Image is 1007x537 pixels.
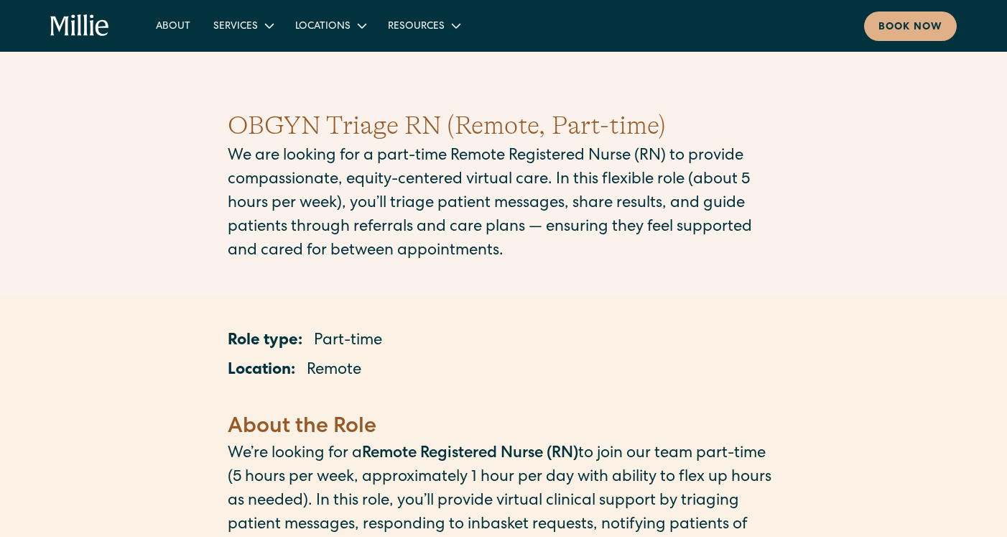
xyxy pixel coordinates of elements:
div: Book now [878,20,942,35]
a: Book now [864,12,957,41]
p: Part-time [314,330,382,354]
div: Services [202,14,284,37]
div: Services [213,19,258,35]
strong: Remote Registered Nurse (RN) [362,446,578,462]
a: home [50,14,109,37]
a: About [144,14,202,37]
p: Location: [228,359,295,383]
p: ‍ [228,389,779,413]
strong: About the Role [228,417,376,439]
div: Resources [388,19,445,35]
p: Remote [307,359,361,383]
div: Resources [376,14,470,37]
p: Role type: [228,330,302,354]
div: Locations [295,19,351,35]
div: Locations [284,14,376,37]
p: We are looking for a part-time Remote Registered Nurse (RN) to provide compassionate, equity-cent... [228,145,779,264]
h1: OBGYN Triage RN (Remote, Part-time) [228,106,779,145]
